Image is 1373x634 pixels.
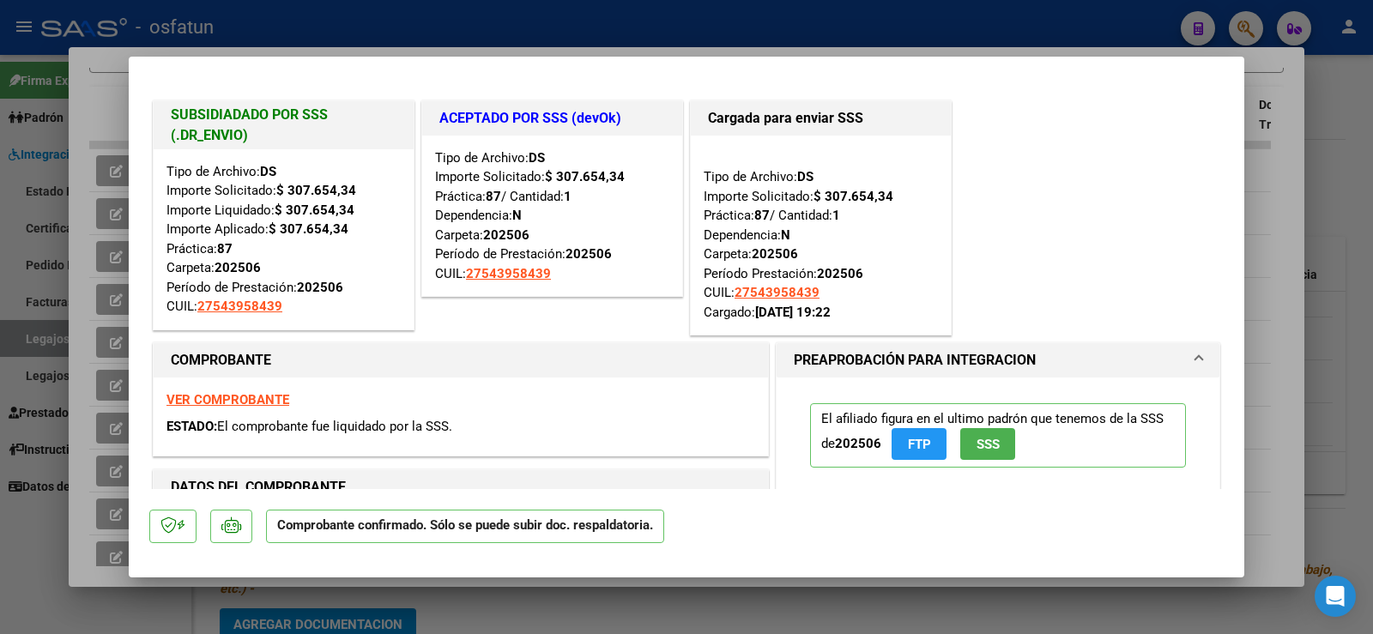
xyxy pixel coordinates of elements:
[276,183,356,198] strong: $ 307.654,34
[835,436,881,451] strong: 202506
[566,246,612,262] strong: 202506
[297,280,343,295] strong: 202506
[486,189,501,204] strong: 87
[1315,576,1356,617] div: Open Intercom Messenger
[794,350,1036,371] h1: PREAPROBACIÓN PARA INTEGRACION
[960,428,1015,460] button: SSS
[171,352,271,368] strong: COMPROBANTE
[512,208,522,223] strong: N
[810,403,1186,468] p: El afiliado figura en el ultimo padrón que tenemos de la SSS de
[752,246,798,262] strong: 202506
[755,305,831,320] strong: [DATE] 19:22
[977,437,1000,452] span: SSS
[797,169,814,184] strong: DS
[439,108,665,129] h1: ACEPTADO POR SSS (devOk)
[166,419,217,434] span: ESTADO:
[817,266,863,281] strong: 202506
[483,227,529,243] strong: 202506
[275,202,354,218] strong: $ 307.654,34
[260,164,276,179] strong: DS
[754,208,770,223] strong: 87
[545,169,625,184] strong: $ 307.654,34
[529,150,545,166] strong: DS
[832,208,840,223] strong: 1
[564,189,572,204] strong: 1
[704,148,938,323] div: Tipo de Archivo: Importe Solicitado: Práctica: / Cantidad: Dependencia: Carpeta: Período Prestaci...
[708,108,934,129] h1: Cargada para enviar SSS
[908,437,931,452] span: FTP
[781,227,790,243] strong: N
[217,419,452,434] span: El comprobante fue liquidado por la SSS.
[735,285,820,300] span: 27543958439
[435,148,669,284] div: Tipo de Archivo: Importe Solicitado: Práctica: / Cantidad: Dependencia: Carpeta: Período de Prest...
[215,260,261,275] strong: 202506
[269,221,348,237] strong: $ 307.654,34
[166,162,401,317] div: Tipo de Archivo: Importe Solicitado: Importe Liquidado: Importe Aplicado: Práctica: Carpeta: Perí...
[466,266,551,281] span: 27543958439
[217,241,233,257] strong: 87
[171,105,396,146] h1: SUBSIDIADADO POR SSS (.DR_ENVIO)
[777,343,1219,377] mat-expansion-panel-header: PREAPROBACIÓN PARA INTEGRACION
[197,299,282,314] span: 27543958439
[266,510,664,543] p: Comprobante confirmado. Sólo se puede subir doc. respaldatoria.
[892,428,947,460] button: FTP
[171,479,346,495] strong: DATOS DEL COMPROBANTE
[166,392,289,408] a: VER COMPROBANTE
[814,189,893,204] strong: $ 307.654,34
